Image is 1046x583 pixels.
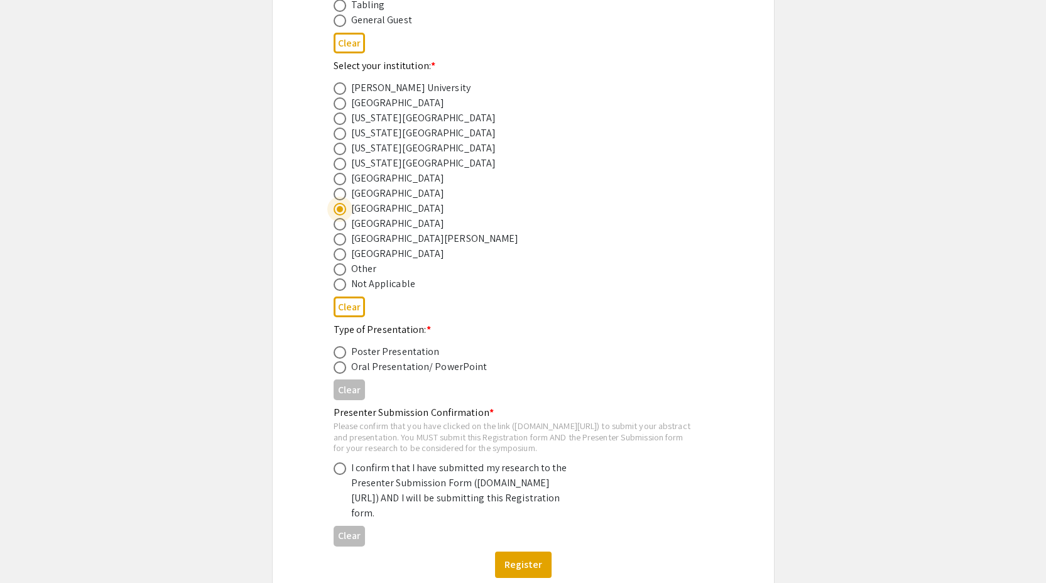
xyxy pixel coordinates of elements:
[351,80,471,95] div: [PERSON_NAME] University
[351,156,496,171] div: [US_STATE][GEOGRAPHIC_DATA]
[334,59,436,72] mat-label: Select your institution:
[351,359,488,374] div: Oral Presentation/ PowerPoint
[351,276,415,291] div: Not Applicable
[351,216,445,231] div: [GEOGRAPHIC_DATA]
[351,261,377,276] div: Other
[334,297,365,317] button: Clear
[351,95,445,111] div: [GEOGRAPHIC_DATA]
[334,323,431,336] mat-label: Type of Presentation:
[351,231,519,246] div: [GEOGRAPHIC_DATA][PERSON_NAME]
[351,141,496,156] div: [US_STATE][GEOGRAPHIC_DATA]
[9,526,53,574] iframe: Chat
[351,201,445,216] div: [GEOGRAPHIC_DATA]
[495,552,552,578] button: Register
[351,126,496,141] div: [US_STATE][GEOGRAPHIC_DATA]
[351,460,571,521] div: I confirm that I have submitted my research to the Presenter Submission Form ([DOMAIN_NAME][URL])...
[351,344,440,359] div: Poster Presentation
[334,420,693,454] div: Please confirm that you have clicked on the link ([DOMAIN_NAME][URL]) to submit your abstract and...
[351,246,445,261] div: [GEOGRAPHIC_DATA]
[334,379,365,400] button: Clear
[351,171,445,186] div: [GEOGRAPHIC_DATA]
[334,526,365,547] button: Clear
[351,186,445,201] div: [GEOGRAPHIC_DATA]
[334,33,365,53] button: Clear
[351,13,412,28] div: General Guest
[351,111,496,126] div: [US_STATE][GEOGRAPHIC_DATA]
[334,406,494,419] mat-label: Presenter Submission Confirmation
